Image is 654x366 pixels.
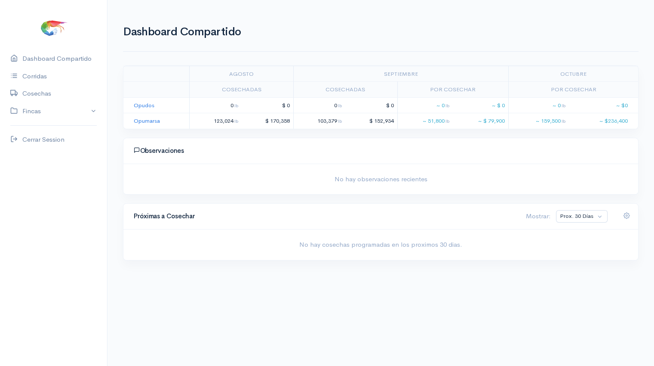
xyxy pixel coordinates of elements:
[397,97,453,113] td: ~ 0
[345,113,397,129] td: $ 152,934
[242,97,294,113] td: $ 0
[190,66,294,82] td: agosto
[134,147,628,155] h4: Observaciones
[397,82,508,98] td: Por Cosechar
[338,118,342,124] span: lb
[521,211,551,221] div: Mostrar:
[242,113,294,129] td: $ 170,358
[129,174,633,184] span: No hay observaciones recientes
[123,26,639,38] h1: Dashboard Compartido
[338,102,342,109] span: lb
[134,102,154,109] a: Opudos
[453,113,508,129] td: ~ $ 79,900
[234,118,238,124] span: lb
[508,97,569,113] td: ~ 0
[508,82,638,98] td: Por Cosechar
[293,97,345,113] td: 0
[397,113,453,129] td: ~ 51,800
[293,113,345,129] td: 103,379
[508,66,638,82] td: octubre
[190,113,242,129] td: 123,024
[345,97,397,113] td: $ 0
[569,97,638,113] td: ~ $0
[123,230,638,260] div: No hay cosechas programadas en los proximos 30 dias.
[508,113,569,129] td: ~ 159,500
[569,113,638,129] td: ~ $236,400
[134,213,516,220] h4: Próximas a Cosechar
[293,82,397,98] td: Cosechadas
[445,102,449,109] span: lb
[293,66,508,82] td: septiembre
[562,118,565,124] span: lb
[562,102,565,109] span: lb
[190,82,294,98] td: Cosechadas
[190,97,242,113] td: 0
[453,97,508,113] td: ~ $ 0
[234,102,238,109] span: lb
[445,118,449,124] span: lb
[134,117,160,124] a: Opumarsa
